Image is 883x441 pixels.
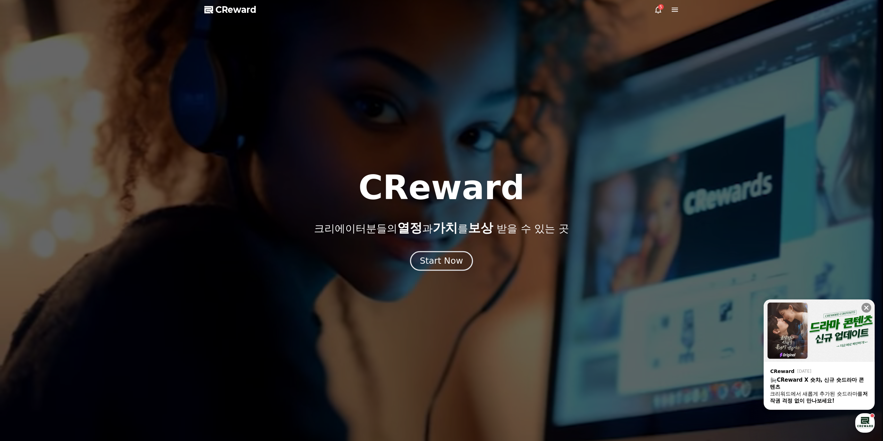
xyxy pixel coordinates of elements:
[410,251,473,271] button: Start Now
[468,221,493,235] span: 보상
[22,230,26,236] span: 홈
[420,255,463,267] div: Start Now
[107,230,116,236] span: 설정
[397,221,422,235] span: 열정
[654,6,662,14] a: 5
[411,258,472,265] a: Start Now
[90,220,133,237] a: 설정
[2,220,46,237] a: 홈
[314,221,569,235] p: 크리에이터분들의 과 를 받을 수 있는 곳
[658,4,664,10] div: 5
[63,231,72,236] span: 대화
[46,220,90,237] a: 대화
[433,221,458,235] span: 가치
[215,4,256,15] span: CReward
[358,171,525,204] h1: CReward
[204,4,256,15] a: CReward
